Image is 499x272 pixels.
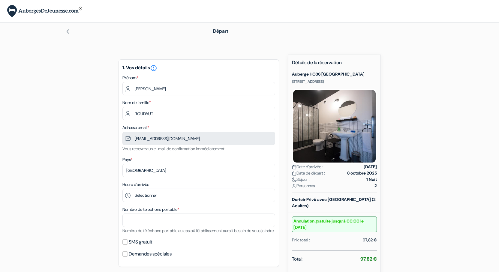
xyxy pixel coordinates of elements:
[129,250,172,258] label: Demandes spéciales
[65,29,70,34] img: left_arrow.svg
[122,82,275,95] input: Entrez votre prénom
[292,60,377,69] h5: Détails de la réservation
[366,176,377,183] strong: 1 Nuit
[292,237,310,243] div: Prix total :
[292,165,296,169] img: calendar.svg
[364,164,377,170] strong: [DATE]
[292,217,377,232] small: Annulation gratuite jusqu’à 00:00 le [DATE]
[292,170,325,176] span: Date de départ :
[122,157,132,163] label: Pays
[122,75,138,81] label: Prénom
[360,256,377,262] strong: 97,82 €
[150,64,157,72] i: error_outline
[292,184,296,188] img: user_icon.svg
[122,132,275,145] input: Entrer adresse e-mail
[292,256,302,263] span: Total:
[374,183,377,189] strong: 2
[122,100,151,106] label: Nom de famille
[292,197,376,208] b: Dortoir Privé avec [GEOGRAPHIC_DATA] (2 Adultes)
[213,28,228,34] span: Départ
[292,178,296,182] img: moon.svg
[292,72,377,77] h5: Auberge HO36 [GEOGRAPHIC_DATA]
[122,107,275,120] input: Entrer le nom de famille
[7,5,82,17] img: AubergesDeJeunesse.com
[292,183,317,189] span: Personnes :
[122,146,224,151] small: Vous recevrez un e-mail de confirmation immédiatement
[292,171,296,176] img: calendar.svg
[122,181,149,188] label: Heure d'arrivée
[150,64,157,71] a: error_outline
[292,79,377,84] p: [STREET_ADDRESS]
[129,238,152,246] label: SMS gratuit
[122,64,275,72] h5: 1. Vos détails
[122,228,274,233] small: Numéro de téléphone portable au cas où l'établissement aurait besoin de vous joindre
[363,237,377,243] div: 97,82 €
[347,170,377,176] strong: 8 octobre 2025
[122,124,149,131] label: Adresse email
[292,176,310,183] span: Séjour :
[292,164,323,170] span: Date d'arrivée :
[122,206,179,213] label: Numéro de telephone portable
